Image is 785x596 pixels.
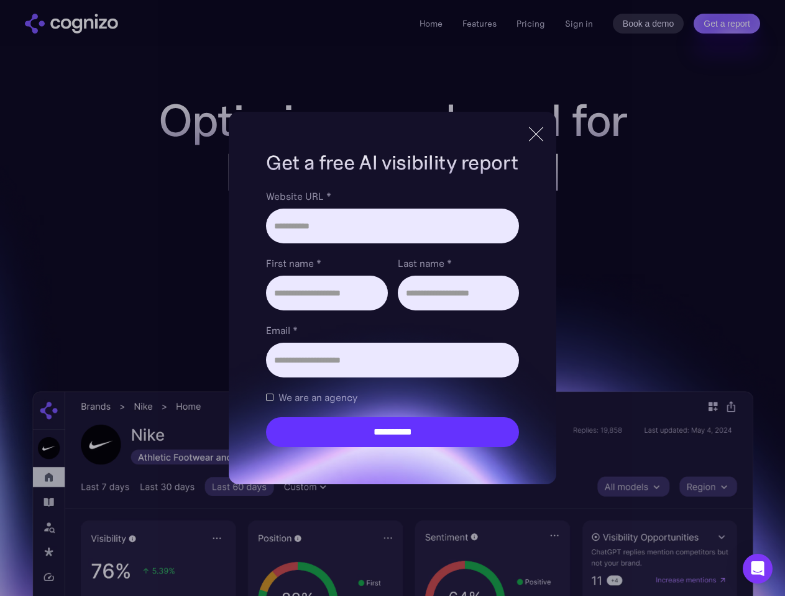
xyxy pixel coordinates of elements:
[266,189,518,447] form: Brand Report Form
[266,189,518,204] label: Website URL *
[266,323,518,338] label: Email *
[278,390,357,405] span: We are an agency
[266,256,387,271] label: First name *
[266,149,518,176] h1: Get a free AI visibility report
[743,554,773,584] div: Open Intercom Messenger
[398,256,519,271] label: Last name *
